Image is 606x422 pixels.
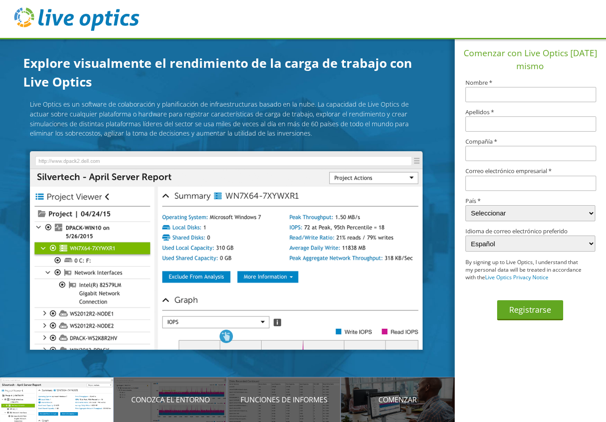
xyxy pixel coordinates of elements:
[465,80,595,86] label: Nombre *
[341,394,455,405] p: Comenzar
[114,394,228,405] p: Conozca el entorno
[465,228,595,234] label: Idioma de correo electrónico preferido
[465,168,595,174] label: Correo electrónico empresarial *
[14,8,139,31] img: live_optics_svg.svg
[497,300,563,320] button: Registrarse
[227,394,341,405] p: Funciones de informes
[465,139,595,145] label: Compañía *
[30,151,423,350] img: Presentación de Live Optics
[23,54,416,91] h1: Explore visualmente el rendimiento de la carga de trabajo con Live Optics
[465,198,595,204] label: País *
[30,99,423,138] p: Live Optics es un software de colaboración y planificación de infraestructuras basado en la nube....
[465,259,582,281] p: By signing up to Live Optics, I understand that my personal data will be treated in accordance wi...
[458,47,603,73] h1: Comenzar con Live Optics [DATE] mismo
[485,273,548,281] a: Live Optics Privacy Notice
[465,109,595,115] label: Apellidos *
